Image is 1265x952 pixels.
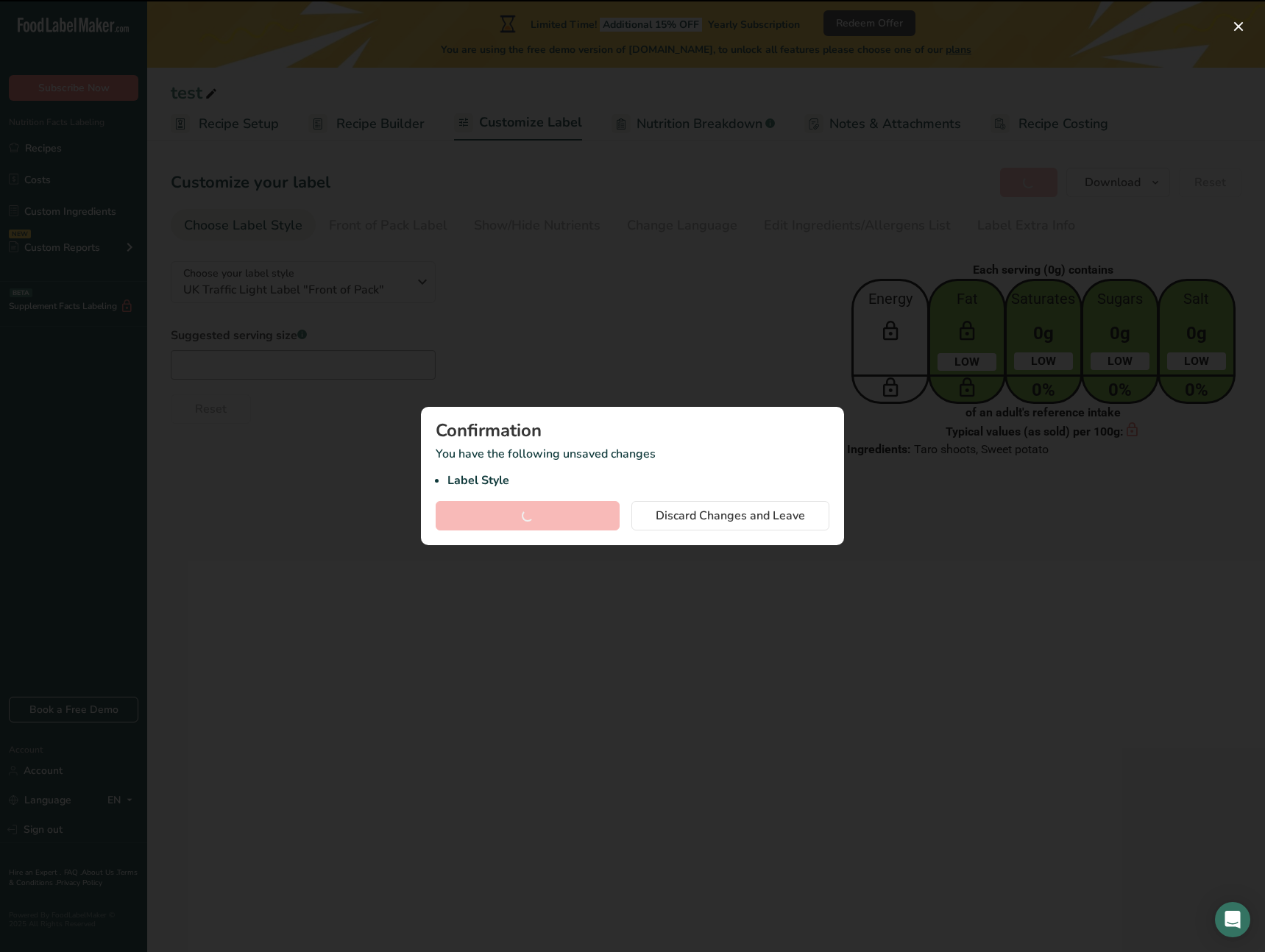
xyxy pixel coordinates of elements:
[1215,902,1250,937] div: Open Intercom Messenger
[436,422,829,439] div: Confirmation
[631,501,829,530] button: Discard Changes and Leave
[436,445,829,489] p: You have the following unsaved changes
[656,507,805,525] span: Discard Changes and Leave
[447,472,829,489] li: Label Style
